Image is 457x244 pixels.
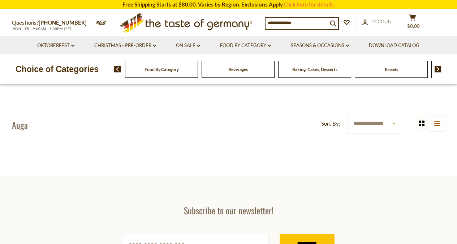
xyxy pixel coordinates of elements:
[37,42,74,50] a: Oktoberfest
[435,66,441,72] img: next arrow
[362,18,395,26] a: Account
[39,19,87,26] a: [PHONE_NUMBER]
[12,119,28,130] h1: Auga
[284,1,335,8] a: Click here for details.
[94,42,156,50] a: Christmas - PRE-ORDER
[369,42,419,50] a: Download Catalog
[176,42,200,50] a: On Sale
[371,18,395,24] span: Account
[402,14,424,32] button: $0.00
[385,67,398,72] a: Breads
[291,42,349,50] a: Seasons & Occasions
[228,67,248,72] a: Beverages
[12,18,92,28] p: Questions?
[114,66,121,72] img: previous arrow
[123,205,335,216] h3: Subscribe to our newsletter!
[321,119,340,128] label: Sort By:
[145,67,179,72] a: Food By Category
[292,67,337,72] a: Baking, Cakes, Desserts
[407,23,420,29] span: $0.00
[12,27,73,31] span: MON - FRI, 9:00AM - 5:00PM (EST)
[220,42,271,50] a: Food By Category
